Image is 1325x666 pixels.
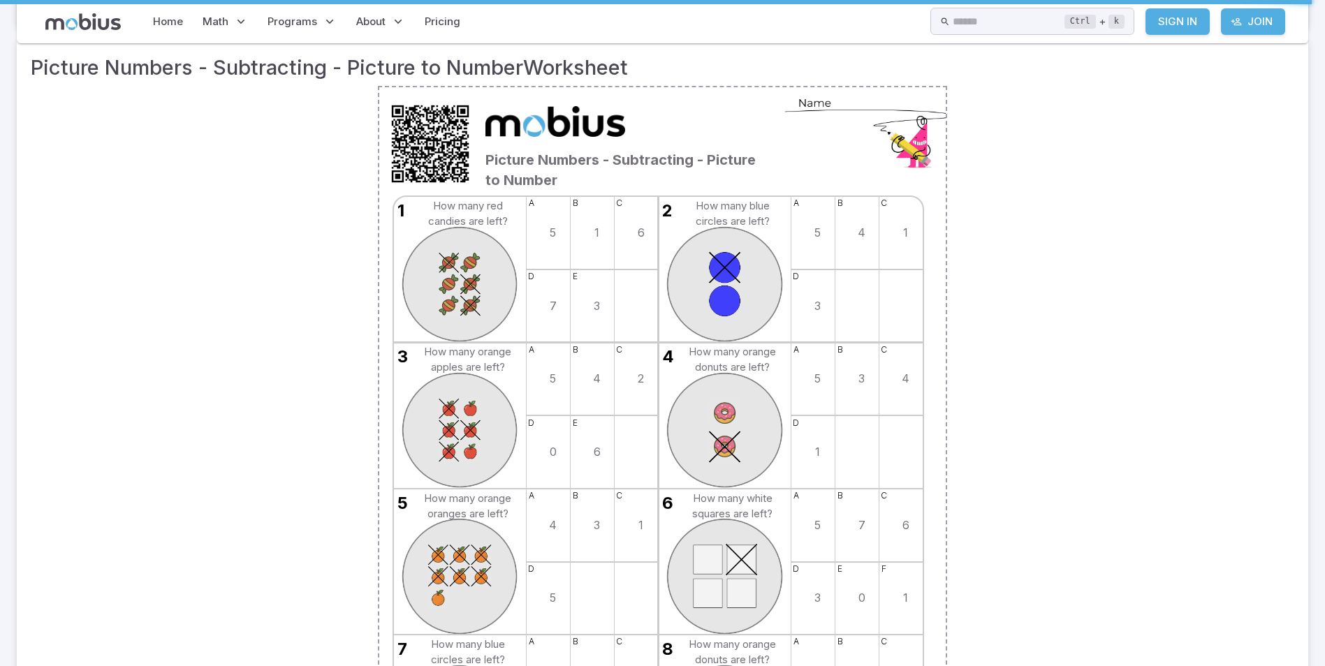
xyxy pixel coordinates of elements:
[687,491,779,521] td: How many white squares are left?
[791,563,801,575] span: d
[422,344,514,375] td: How many orange apples are left?
[571,635,580,648] span: b
[550,444,557,460] td: 0
[835,635,845,648] span: b
[594,298,600,314] td: 3
[1064,13,1125,30] div: +
[149,6,187,38] a: Home
[858,371,865,387] td: 3
[879,489,889,502] span: c
[615,635,624,648] span: c
[615,197,624,209] span: c
[268,14,317,29] span: Programs
[550,225,556,241] td: 5
[527,489,536,502] span: a
[571,197,580,209] span: b
[791,197,801,209] span: a
[638,517,643,533] td: 1
[571,270,580,283] span: e
[858,225,865,241] td: 4
[791,635,801,648] span: a
[527,197,536,209] span: a
[397,637,407,661] span: 7
[687,198,779,229] td: How many blue circles are left?
[571,489,580,502] span: b
[550,590,556,606] td: 5
[1145,8,1210,35] a: Sign In
[527,416,536,429] span: d
[394,518,526,634] img: An svg image showing a math problem
[903,225,908,241] td: 1
[31,52,1294,83] h3: Picture Numbers - Subtracting - Picture to Number Worksheet
[420,6,464,38] a: Pricing
[902,371,909,387] td: 4
[662,491,673,515] span: 6
[594,517,600,533] td: 3
[858,517,865,533] td: 7
[397,198,404,223] span: 1
[482,95,777,190] div: Picture Numbers - Subtracting - Picture to Number
[203,14,228,29] span: Math
[879,197,889,209] span: c
[659,226,791,342] img: An svg image showing a math problem
[835,563,845,575] span: e
[615,489,624,502] span: c
[815,444,820,460] td: 1
[571,416,580,429] span: e
[662,637,673,661] span: 8
[814,298,821,314] td: 3
[550,371,556,387] td: 5
[835,489,845,502] span: b
[594,444,601,460] td: 6
[781,98,959,168] img: NameRightTriangle.png
[879,563,889,575] span: f
[791,489,801,502] span: a
[615,343,624,355] span: c
[858,590,865,606] td: 0
[422,491,514,521] td: How many orange oranges are left?
[394,372,526,488] img: An svg image showing a math problem
[549,517,557,533] td: 4
[835,343,845,355] span: b
[1108,15,1125,29] kbd: k
[638,371,644,387] td: 2
[527,563,536,575] span: d
[814,371,821,387] td: 5
[902,517,909,533] td: 6
[1221,8,1285,35] a: Join
[814,225,821,241] td: 5
[527,343,536,355] span: a
[879,343,889,355] span: c
[903,590,908,606] td: 1
[879,635,889,648] span: c
[638,225,645,241] td: 6
[659,372,791,488] img: An svg image showing a math problem
[527,635,536,648] span: a
[356,14,386,29] span: About
[835,197,845,209] span: b
[571,343,580,355] span: b
[791,270,801,283] span: d
[791,343,801,355] span: a
[1064,15,1096,29] kbd: Ctrl
[593,371,601,387] td: 4
[527,270,536,283] span: d
[662,198,673,223] span: 2
[791,416,801,429] span: d
[422,198,514,229] td: How many red candies are left?
[397,491,408,515] span: 5
[485,98,625,144] img: Mobius Math Academy logo
[687,344,779,375] td: How many orange donuts are left?
[594,225,599,241] td: 1
[814,590,821,606] td: 3
[662,344,674,369] span: 4
[550,298,557,314] td: 7
[397,344,408,369] span: 3
[659,518,791,634] img: An svg image showing a math problem
[394,226,526,342] img: An svg image showing a math problem
[814,517,821,533] td: 5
